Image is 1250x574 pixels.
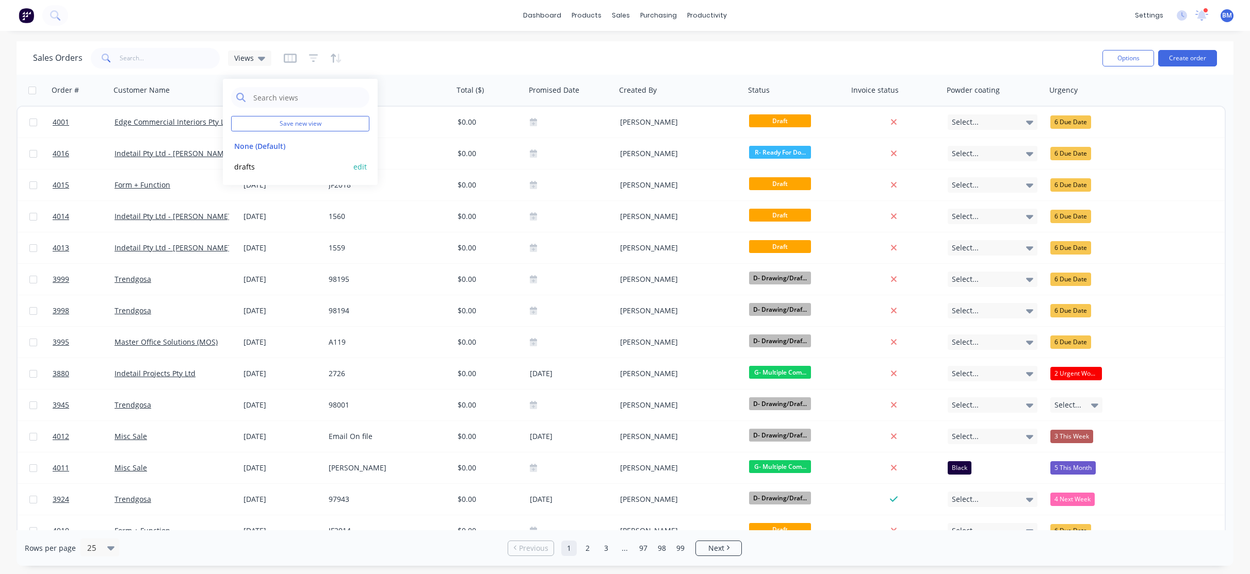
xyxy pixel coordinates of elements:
a: 4010 [53,515,115,546]
span: 4015 [53,180,69,190]
span: 3995 [53,337,69,347]
span: G- Multiple Com... [749,366,811,379]
span: Select... [952,526,979,536]
a: Form + Function [115,526,170,535]
div: 6 Due Date [1050,304,1091,317]
div: [PERSON_NAME] [620,463,735,473]
a: 4014 [53,201,115,232]
div: Order # [52,85,79,95]
a: 3945 [53,390,115,420]
div: [DATE] [243,180,320,190]
a: Indetail Pty Ltd - [PERSON_NAME] [115,148,231,158]
span: Select... [952,274,979,284]
ul: Pagination [504,541,746,556]
div: 1562 [329,148,443,159]
a: Previous page [508,543,554,553]
div: [DATE] [243,306,320,316]
div: $0.00 [458,117,518,127]
div: JF2018 [329,180,443,190]
a: Misc Sale [115,431,147,441]
img: Factory [19,8,34,23]
div: $0.00 [458,211,518,222]
div: $0.00 [458,431,518,442]
span: Select... [952,368,979,379]
a: Jump forward [617,541,632,556]
a: 3998 [53,295,115,326]
div: purchasing [635,8,682,23]
span: Select... [952,306,979,316]
div: 2 Urgent Works [1050,367,1102,380]
div: 1560 [329,211,443,222]
span: D- Drawing/Draf... [749,303,811,316]
div: $0.00 [458,368,518,379]
span: Rows per page [25,543,76,553]
span: 3880 [53,368,69,379]
div: [PERSON_NAME] [329,463,443,473]
div: Customer Name [113,85,170,95]
a: Page 2 [580,541,595,556]
div: 4077-16 [329,117,443,127]
a: 4011 [53,452,115,483]
button: edit [353,161,367,172]
span: 3998 [53,306,69,316]
span: D- Drawing/Draf... [749,429,811,442]
button: Create order [1158,50,1217,66]
div: [DATE] [243,400,320,410]
div: [DATE] [243,494,320,504]
a: Form + Function [115,180,170,190]
div: 98194 [329,306,443,316]
a: Trendgosa [115,274,151,284]
a: 3995 [53,327,115,358]
div: A119 [329,337,443,347]
div: 3 This Week [1050,430,1093,443]
div: [PERSON_NAME] [620,117,735,127]
button: drafts [231,161,349,173]
span: 4001 [53,117,69,127]
div: $0.00 [458,463,518,473]
span: Select... [952,243,979,253]
div: Invoice status [851,85,899,95]
div: $0.00 [458,274,518,284]
div: 6 Due Date [1050,210,1091,223]
span: Draft [749,209,811,222]
h1: Sales Orders [33,53,83,63]
div: Promised Date [529,85,579,95]
span: Next [708,543,724,553]
span: Select... [1054,400,1081,410]
div: 4 Next Week [1050,493,1095,506]
span: R- Ready For Do... [749,146,811,159]
div: 6 Due Date [1050,273,1091,286]
div: [PERSON_NAME] [620,368,735,379]
div: 5 This Month [1050,461,1096,475]
div: $0.00 [458,243,518,253]
div: JF2014 [329,526,443,536]
span: Draft [749,177,811,190]
div: [DATE] [243,368,320,379]
div: [PERSON_NAME] [620,243,735,253]
div: [DATE] [243,431,320,442]
a: Page 98 [654,541,670,556]
span: Select... [952,211,979,222]
div: 1559 [329,243,443,253]
a: Page 99 [673,541,688,556]
div: 6 Due Date [1050,178,1091,192]
div: Powder coating [947,85,1000,95]
div: Black [948,461,971,475]
a: 4001 [53,107,115,138]
a: Page 3 [598,541,614,556]
div: $0.00 [458,148,518,159]
span: Views [234,53,254,63]
div: Created By [619,85,657,95]
span: D- Drawing/Draf... [749,397,811,410]
input: Search... [120,48,220,69]
div: sales [607,8,635,23]
div: [PERSON_NAME] [620,211,735,222]
a: Page 1 is your current page [561,541,577,556]
span: Select... [952,180,979,190]
div: [PERSON_NAME] [620,400,735,410]
a: Misc Sale [115,463,147,472]
span: BM [1222,11,1232,20]
div: [DATE] [243,274,320,284]
span: Select... [952,431,979,442]
a: 3999 [53,264,115,295]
